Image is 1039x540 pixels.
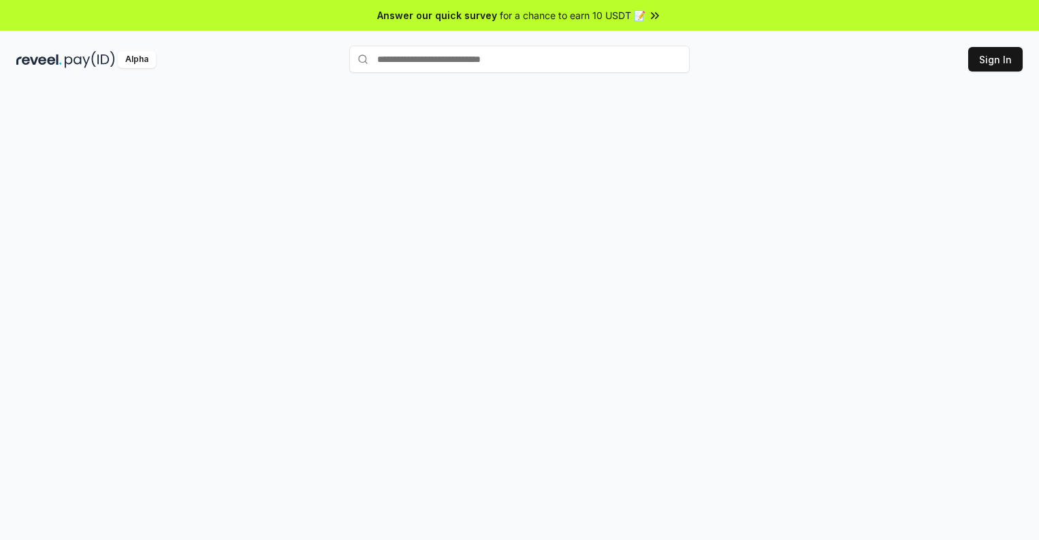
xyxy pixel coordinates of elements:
[968,47,1023,72] button: Sign In
[65,51,115,68] img: pay_id
[118,51,156,68] div: Alpha
[16,51,62,68] img: reveel_dark
[377,8,497,22] span: Answer our quick survey
[500,8,645,22] span: for a chance to earn 10 USDT 📝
